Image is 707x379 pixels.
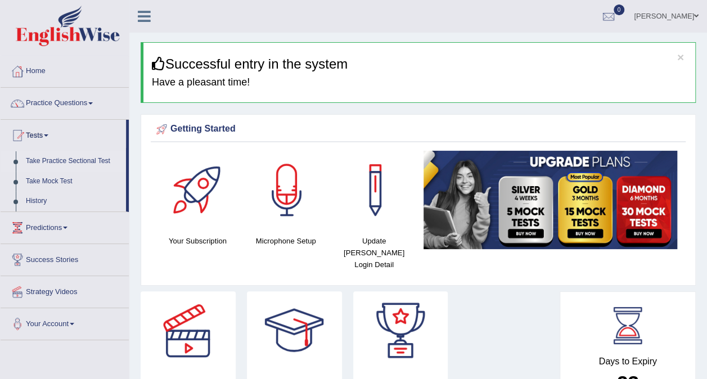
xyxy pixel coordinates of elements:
h3: Successful entry in the system [152,57,687,71]
span: 0 [614,4,625,15]
div: Getting Started [154,121,683,138]
a: Predictions [1,212,129,240]
button: × [677,51,684,63]
a: Home [1,56,129,84]
h4: Update [PERSON_NAME] Login Detail [336,235,413,270]
a: Take Mock Test [21,172,126,192]
h4: Your Subscription [159,235,236,247]
h4: Days to Expiry [573,357,683,367]
a: Success Stories [1,244,129,272]
a: Strategy Videos [1,276,129,304]
a: Your Account [1,308,129,336]
h4: Have a pleasant time! [152,77,687,88]
h4: Microphone Setup [247,235,325,247]
a: Tests [1,120,126,148]
a: History [21,191,126,211]
img: small5.jpg [424,151,677,249]
a: Take Practice Sectional Test [21,151,126,172]
a: Practice Questions [1,88,129,116]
